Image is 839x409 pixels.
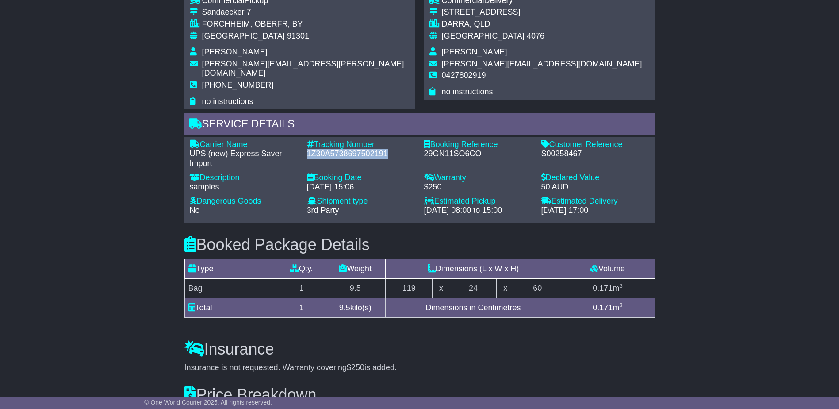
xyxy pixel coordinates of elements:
div: [DATE] 08:00 to 15:00 [424,206,533,216]
div: Booking Reference [424,140,533,150]
div: Customer Reference [541,140,650,150]
div: Estimated Delivery [541,197,650,206]
div: $250 [424,182,533,192]
td: x [497,278,514,298]
div: samples [190,182,298,192]
h3: Price Breakdown [184,386,655,404]
td: Total [184,298,278,317]
td: Dimensions in Centimetres [386,298,561,317]
div: [STREET_ADDRESS] [442,8,642,17]
div: Warranty [424,173,533,183]
div: FORCHHEIM, OBERFR, BY [202,19,410,29]
div: Carrier Name [190,140,298,150]
div: Service Details [184,113,655,137]
td: x [433,278,450,298]
td: 1 [278,298,325,317]
sup: 3 [619,302,623,309]
div: UPS (new) Express Saver Import [190,149,298,168]
td: 119 [386,278,433,298]
td: 60 [514,278,561,298]
td: kilo(s) [325,298,386,317]
div: S00258467 [541,149,650,159]
span: [PERSON_NAME] [442,47,507,56]
div: Tracking Number [307,140,415,150]
td: Bag [184,278,278,298]
div: Description [190,173,298,183]
span: $250 [347,363,364,372]
span: [GEOGRAPHIC_DATA] [202,31,285,40]
span: 0.171 [593,284,613,293]
span: [PERSON_NAME][EMAIL_ADDRESS][PERSON_NAME][DOMAIN_NAME] [202,59,404,78]
td: Volume [561,259,655,278]
span: no instructions [442,87,493,96]
span: 91301 [287,31,309,40]
td: Qty. [278,259,325,278]
sup: 3 [619,282,623,289]
div: 1Z30A5738697502191 [307,149,415,159]
td: 24 [450,278,497,298]
span: [PERSON_NAME][EMAIL_ADDRESS][DOMAIN_NAME] [442,59,642,68]
td: Dimensions (L x W x H) [386,259,561,278]
span: 0427802919 [442,71,486,80]
h3: Booked Package Details [184,236,655,254]
div: Shipment type [307,197,415,206]
span: [PHONE_NUMBER] [202,81,274,89]
span: 4076 [527,31,544,40]
div: 50 AUD [541,182,650,192]
td: 1 [278,278,325,298]
span: [PERSON_NAME] [202,47,268,56]
div: Dangerous Goods [190,197,298,206]
div: Declared Value [541,173,650,183]
span: 9.5 [339,303,350,312]
h3: Insurance [184,340,655,358]
div: 29GN11SO6CO [424,149,533,159]
td: m [561,278,655,298]
span: no instructions [202,97,253,106]
span: No [190,206,200,215]
div: Sandaecker 7 [202,8,410,17]
td: 9.5 [325,278,386,298]
td: Type [184,259,278,278]
div: [DATE] 15:06 [307,182,415,192]
div: [DATE] 17:00 [541,206,650,216]
div: DARRA, QLD [442,19,642,29]
td: m [561,298,655,317]
span: © One World Courier 2025. All rights reserved. [144,399,272,406]
td: Weight [325,259,386,278]
span: [GEOGRAPHIC_DATA] [442,31,525,40]
div: Estimated Pickup [424,197,533,206]
span: 0.171 [593,303,613,312]
span: 3rd Party [307,206,339,215]
div: Insurance is not requested. Warranty covering is added. [184,363,655,373]
div: Booking Date [307,173,415,183]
